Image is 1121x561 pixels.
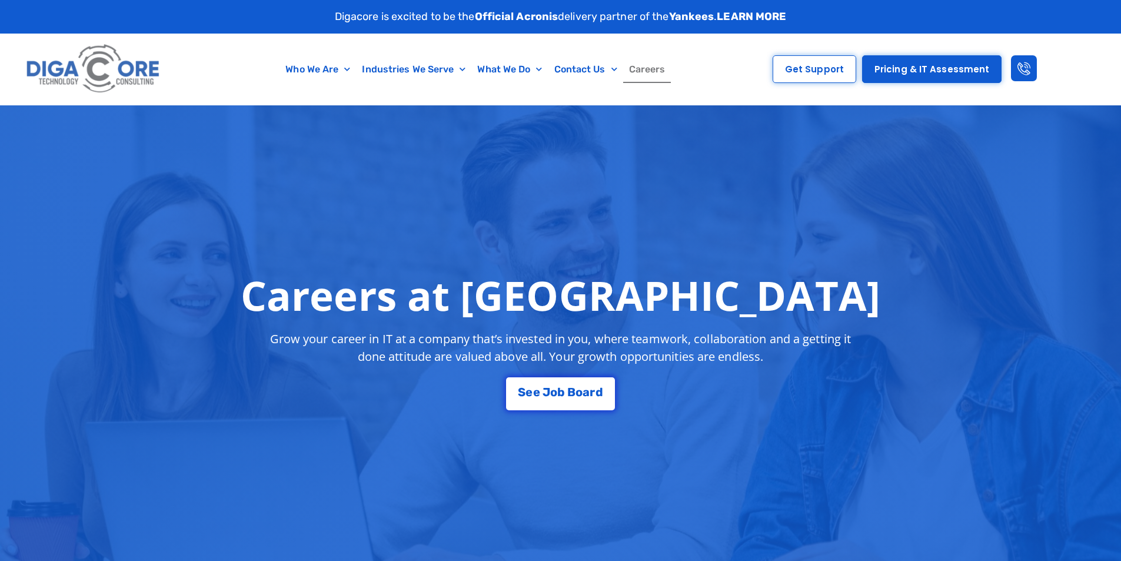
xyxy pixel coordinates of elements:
a: LEARN MORE [717,10,786,23]
a: Who We Are [280,56,356,83]
span: d [596,386,603,398]
a: Industries We Serve [356,56,471,83]
span: r [590,386,595,398]
h1: Careers at [GEOGRAPHIC_DATA] [241,271,880,318]
a: Careers [623,56,671,83]
span: Pricing & IT Assessment [874,65,989,74]
nav: Menu [221,56,731,83]
p: Digacore is excited to be the delivery partner of the . [335,9,787,25]
span: b [557,386,565,398]
img: Digacore logo 1 [23,39,164,99]
strong: Official Acronis [475,10,558,23]
a: Pricing & IT Assessment [862,55,1002,83]
span: B [567,386,576,398]
span: e [533,386,540,398]
span: S [518,386,525,398]
span: a [583,386,590,398]
span: o [550,386,557,398]
p: Grow your career in IT at a company that’s invested in you, where teamwork, collaboration and a g... [260,330,862,366]
a: See Job Board [506,377,614,410]
span: J [543,386,550,398]
a: Get Support [773,55,856,83]
a: Contact Us [548,56,623,83]
span: e [525,386,533,398]
strong: Yankees [669,10,714,23]
a: What We Do [471,56,548,83]
span: Get Support [785,65,844,74]
span: o [576,386,583,398]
